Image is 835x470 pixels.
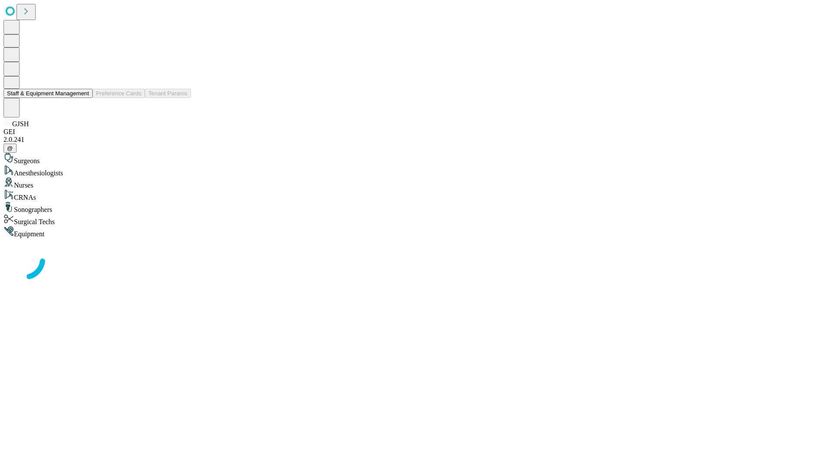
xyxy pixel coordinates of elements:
[3,89,93,98] button: Staff & Equipment Management
[3,226,832,238] div: Equipment
[3,201,832,214] div: Sonographers
[3,144,17,153] button: @
[12,120,29,128] span: GJSH
[3,177,832,189] div: Nurses
[3,189,832,201] div: CRNAs
[3,214,832,226] div: Surgical Techs
[3,136,832,144] div: 2.0.241
[7,145,13,151] span: @
[3,165,832,177] div: Anesthesiologists
[93,89,145,98] button: Preference Cards
[3,153,832,165] div: Surgeons
[145,89,191,98] button: Tenant Params
[3,128,832,136] div: GEI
